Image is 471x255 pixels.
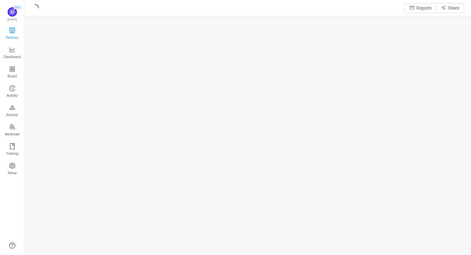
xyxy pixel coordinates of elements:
a: Archive [9,105,15,117]
i: icon: team [9,124,15,130]
i: icon: loading [31,4,39,12]
button: icon: share-altShare [436,3,464,13]
i: icon: appstore [9,66,15,72]
a: Board [9,66,15,79]
span: Training [6,147,18,160]
span: Activity [7,89,18,102]
i: icon: line-chart [9,47,15,53]
span: Quantify [7,18,18,21]
a: Training [9,144,15,156]
span: Archive [6,109,18,121]
a: Activity [9,86,15,98]
i: icon: book [9,143,15,149]
a: Delivery [9,28,15,40]
span: Workload [5,128,19,140]
a: Workload [9,124,15,137]
img: Quantify [8,7,17,17]
i: icon: setting [9,163,15,169]
i: icon: gold [9,105,15,111]
i: icon: history [9,85,15,91]
span: PRO [13,6,21,10]
a: Setup [9,163,15,175]
span: Setup [8,167,17,179]
span: Board [8,70,17,82]
i: icon: shop [9,27,15,33]
a: Dashboard [9,47,15,59]
button: icon: mailReports [405,3,437,13]
a: icon: question-circle [9,242,15,249]
span: Dashboard [4,51,21,63]
span: Delivery [6,31,18,44]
